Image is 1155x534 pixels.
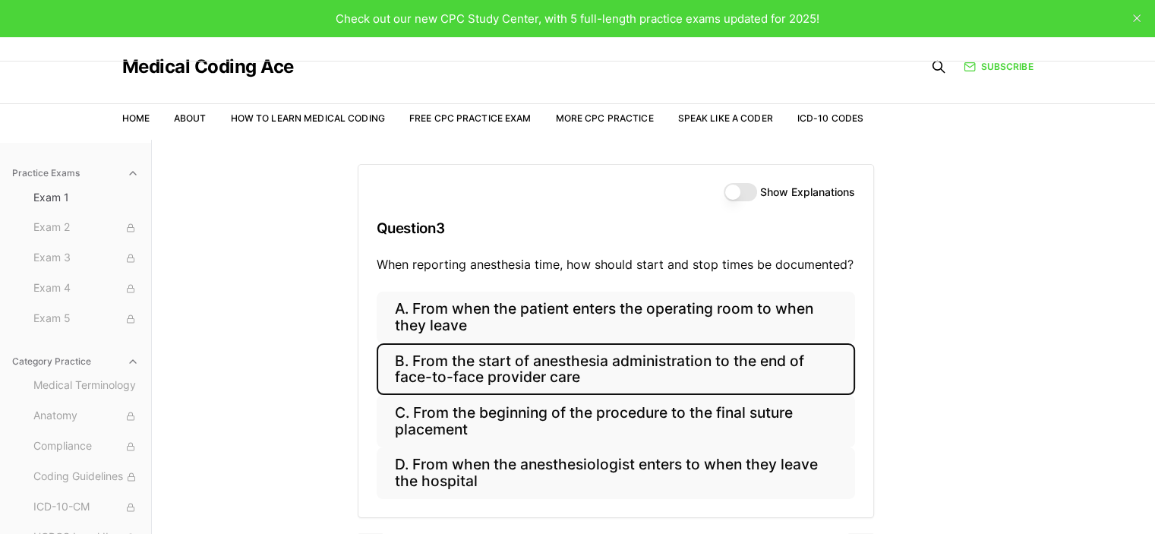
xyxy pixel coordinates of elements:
[377,447,855,499] button: D. From when the anesthesiologist enters to when they leave the hospital
[27,246,145,270] button: Exam 3
[678,112,773,124] a: Speak Like a Coder
[122,112,150,124] a: Home
[555,112,653,124] a: More CPC Practice
[964,60,1033,74] a: Subscribe
[27,404,145,428] button: Anatomy
[377,255,855,273] p: When reporting anesthesia time, how should start and stop times be documented?
[33,378,139,394] span: Medical Terminology
[797,112,863,124] a: ICD-10 Codes
[231,112,385,124] a: How to Learn Medical Coding
[33,190,139,205] span: Exam 1
[33,280,139,297] span: Exam 4
[33,438,139,455] span: Compliance
[27,374,145,398] button: Medical Terminology
[27,216,145,240] button: Exam 2
[6,349,145,374] button: Category Practice
[6,161,145,185] button: Practice Exams
[336,11,819,26] span: Check out our new CPC Study Center, with 5 full-length practice exams updated for 2025!
[760,187,855,197] label: Show Explanations
[377,292,855,343] button: A. From when the patient enters the operating room to when they leave
[33,250,139,267] span: Exam 3
[27,434,145,459] button: Compliance
[33,499,139,516] span: ICD-10-CM
[33,408,139,425] span: Anatomy
[1125,6,1149,30] button: close
[33,220,139,236] span: Exam 2
[33,469,139,485] span: Coding Guidelines
[27,307,145,331] button: Exam 5
[174,112,207,124] a: About
[33,311,139,327] span: Exam 5
[409,112,532,124] a: Free CPC Practice Exam
[377,206,855,251] h3: Question 3
[377,343,855,395] button: B. From the start of anesthesia administration to the end of face-to-face provider care
[27,276,145,301] button: Exam 4
[27,495,145,520] button: ICD-10-CM
[377,395,855,447] button: C. From the beginning of the procedure to the final suture placement
[27,465,145,489] button: Coding Guidelines
[27,185,145,210] button: Exam 1
[122,58,294,76] a: Medical Coding Ace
